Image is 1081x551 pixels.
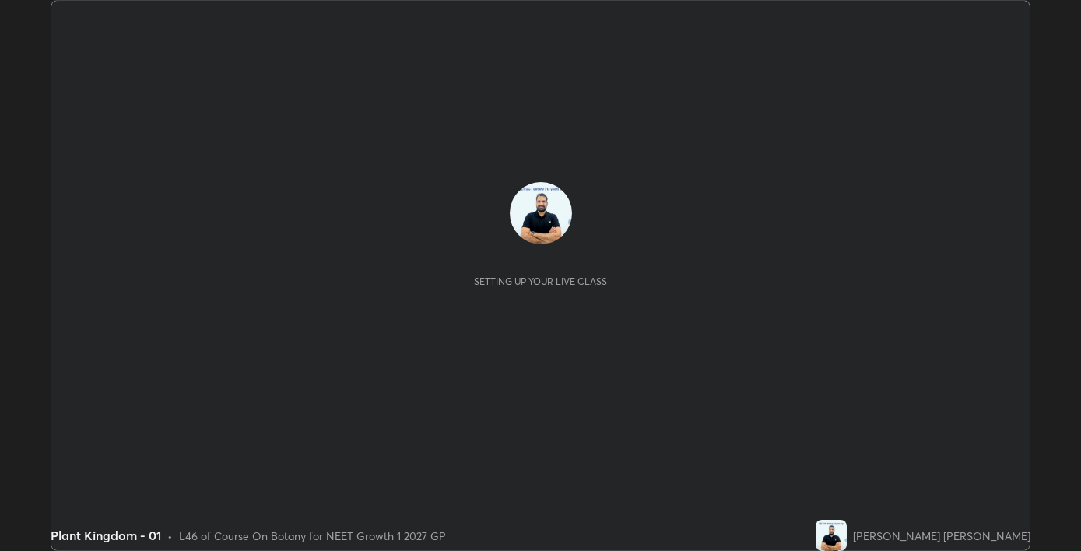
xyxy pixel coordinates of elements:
div: L46 of Course On Botany for NEET Growth 1 2027 GP [179,528,446,544]
div: Setting up your live class [474,275,607,287]
img: 11c413ee5bf54932a542f26ff398001b.jpg [510,182,572,244]
div: Plant Kingdom - 01 [51,526,161,545]
div: [PERSON_NAME] [PERSON_NAME] [853,528,1030,544]
img: 11c413ee5bf54932a542f26ff398001b.jpg [816,520,847,551]
div: • [167,528,173,544]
